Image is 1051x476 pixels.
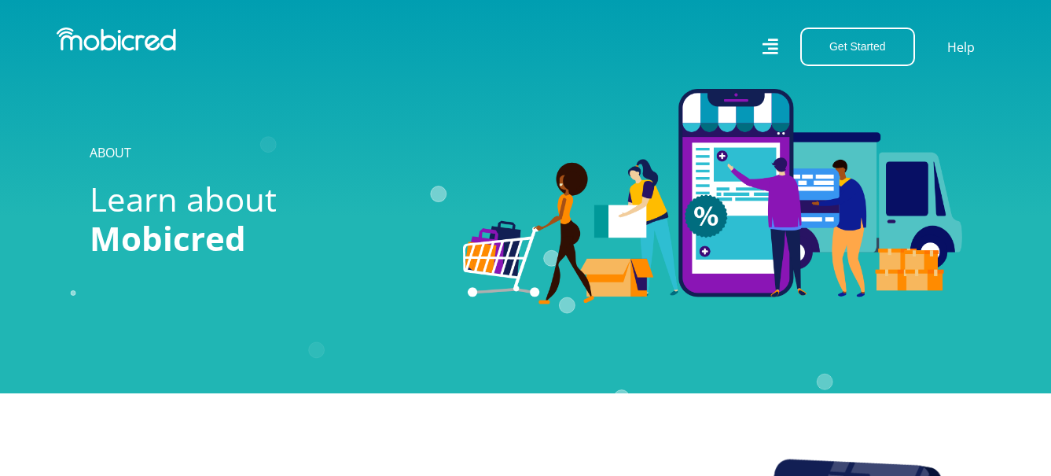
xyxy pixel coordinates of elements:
img: Categories [463,89,962,304]
h1: Learn about [90,179,439,259]
a: Help [946,37,976,57]
img: Mobicred [57,28,176,51]
span: Mobicred [90,216,246,260]
button: Get Started [800,28,915,66]
a: ABOUT [90,144,131,161]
